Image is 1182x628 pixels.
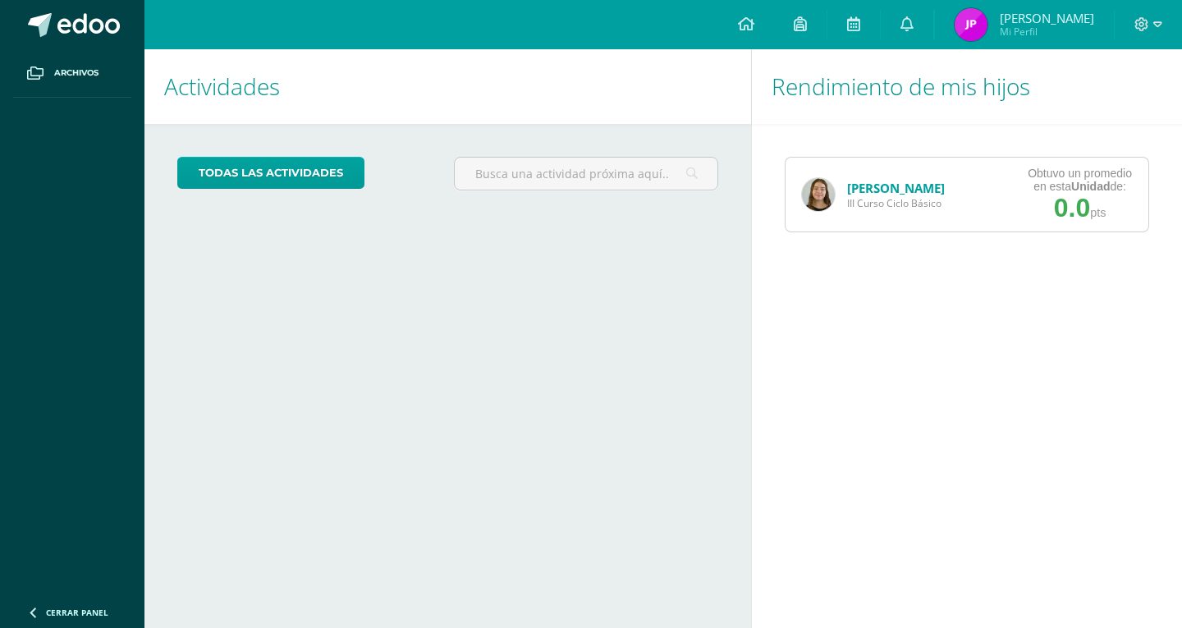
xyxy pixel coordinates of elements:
[955,8,987,41] img: fa32285e9175087e9a639fe48bd6229c.png
[177,157,364,189] a: todas las Actividades
[1090,206,1106,219] span: pts
[1054,193,1090,222] span: 0.0
[46,607,108,618] span: Cerrar panel
[455,158,717,190] input: Busca una actividad próxima aquí...
[1028,167,1132,193] div: Obtuvo un promedio en esta de:
[847,180,945,196] a: [PERSON_NAME]
[164,49,731,124] h1: Actividades
[802,178,835,211] img: 3e86c07b2dc74e21bdede3446c16cf02.png
[13,49,131,98] a: Archivos
[772,49,1162,124] h1: Rendimiento de mis hijos
[54,66,98,80] span: Archivos
[1071,180,1110,193] strong: Unidad
[1000,25,1094,39] span: Mi Perfil
[847,196,945,210] span: III Curso Ciclo Básico
[1000,10,1094,26] span: [PERSON_NAME]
